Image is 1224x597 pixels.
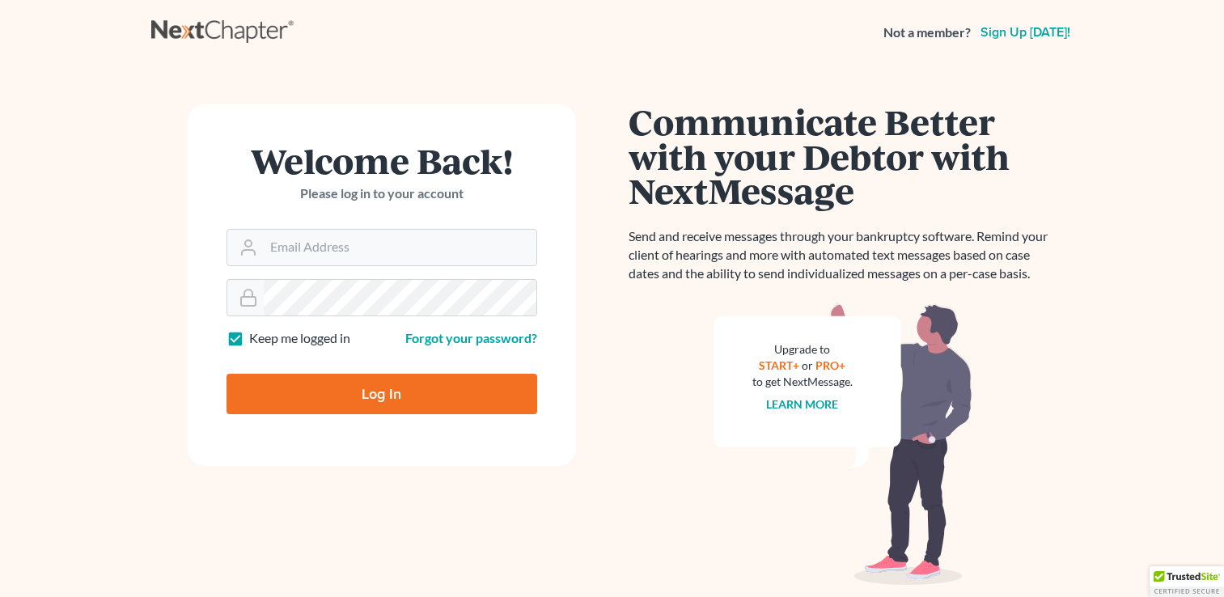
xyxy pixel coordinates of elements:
a: START+ [759,358,799,372]
a: Learn more [766,397,838,411]
h1: Welcome Back! [227,143,537,178]
p: Send and receive messages through your bankruptcy software. Remind your client of hearings and mo... [629,227,1057,283]
div: TrustedSite Certified [1150,566,1224,597]
a: Forgot your password? [405,330,537,345]
span: or [802,358,813,372]
label: Keep me logged in [249,329,350,348]
a: Sign up [DATE]! [977,26,1074,39]
div: to get NextMessage. [752,374,853,390]
input: Log In [227,374,537,414]
img: nextmessage_bg-59042aed3d76b12b5cd301f8e5b87938c9018125f34e5fa2b7a6b67550977c72.svg [714,303,972,586]
a: PRO+ [815,358,845,372]
strong: Not a member? [883,23,971,42]
div: Upgrade to [752,341,853,358]
p: Please log in to your account [227,184,537,203]
input: Email Address [264,230,536,265]
h1: Communicate Better with your Debtor with NextMessage [629,104,1057,208]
